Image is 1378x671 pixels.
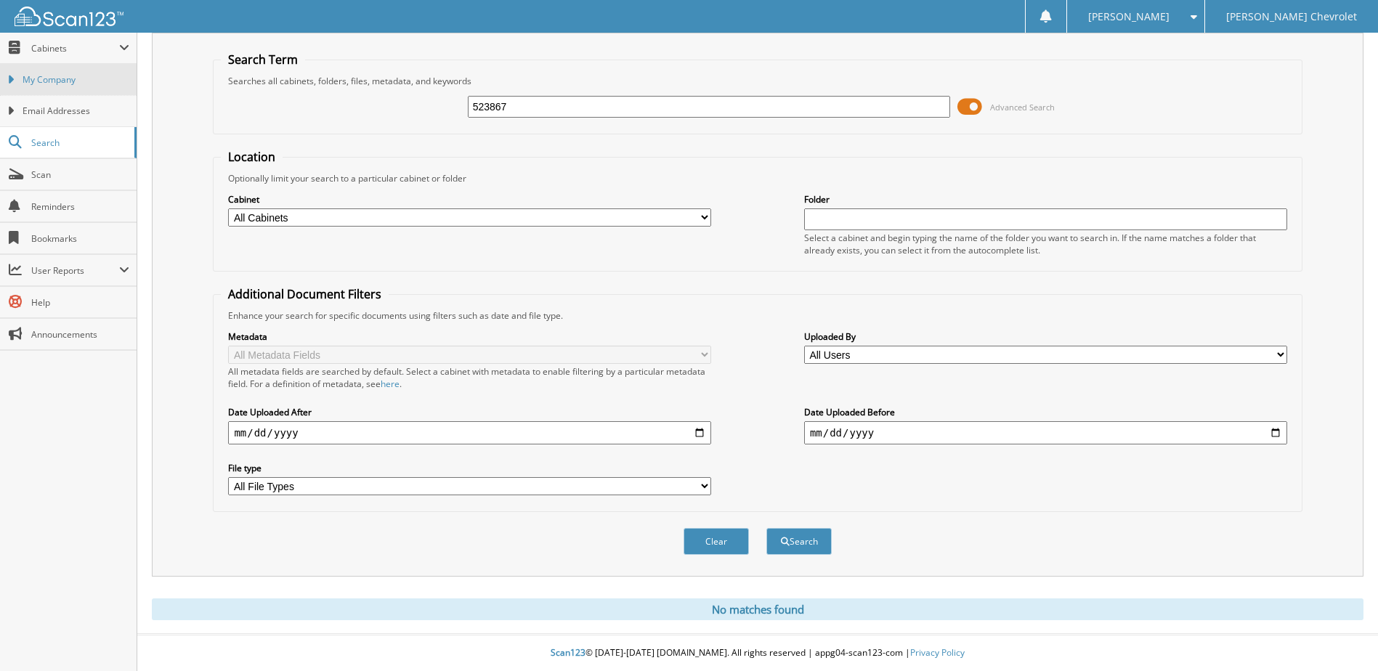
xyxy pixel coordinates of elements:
button: Clear [684,528,749,555]
div: Enhance your search for specific documents using filters such as date and file type. [221,309,1294,322]
label: Folder [804,193,1287,206]
label: Cabinet [228,193,711,206]
span: Email Addresses [23,105,129,118]
button: Search [766,528,832,555]
span: Advanced Search [990,102,1055,113]
label: Date Uploaded After [228,406,711,418]
label: Uploaded By [804,330,1287,343]
span: Announcements [31,328,129,341]
a: Privacy Policy [910,646,965,659]
div: Searches all cabinets, folders, files, metadata, and keywords [221,75,1294,87]
label: File type [228,462,711,474]
label: Metadata [228,330,711,343]
div: © [DATE]-[DATE] [DOMAIN_NAME]. All rights reserved | appg04-scan123-com | [137,635,1378,671]
legend: Additional Document Filters [221,286,389,302]
div: No matches found [152,598,1363,620]
input: end [804,421,1287,444]
span: [PERSON_NAME] Chevrolet [1226,12,1357,21]
input: start [228,421,711,444]
span: Search [31,137,127,149]
iframe: Chat Widget [1305,601,1378,671]
span: My Company [23,73,129,86]
span: Scan123 [551,646,585,659]
legend: Location [221,149,283,165]
div: Optionally limit your search to a particular cabinet or folder [221,172,1294,184]
span: [PERSON_NAME] [1088,12,1170,21]
span: User Reports [31,264,119,277]
div: All metadata fields are searched by default. Select a cabinet with metadata to enable filtering b... [228,365,711,390]
label: Date Uploaded Before [804,406,1287,418]
span: Reminders [31,200,129,213]
a: here [381,378,400,390]
legend: Search Term [221,52,305,68]
img: scan123-logo-white.svg [15,7,123,26]
div: Select a cabinet and begin typing the name of the folder you want to search in. If the name match... [804,232,1287,256]
span: Help [31,296,129,309]
span: Bookmarks [31,232,129,245]
span: Cabinets [31,42,119,54]
span: Scan [31,168,129,181]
